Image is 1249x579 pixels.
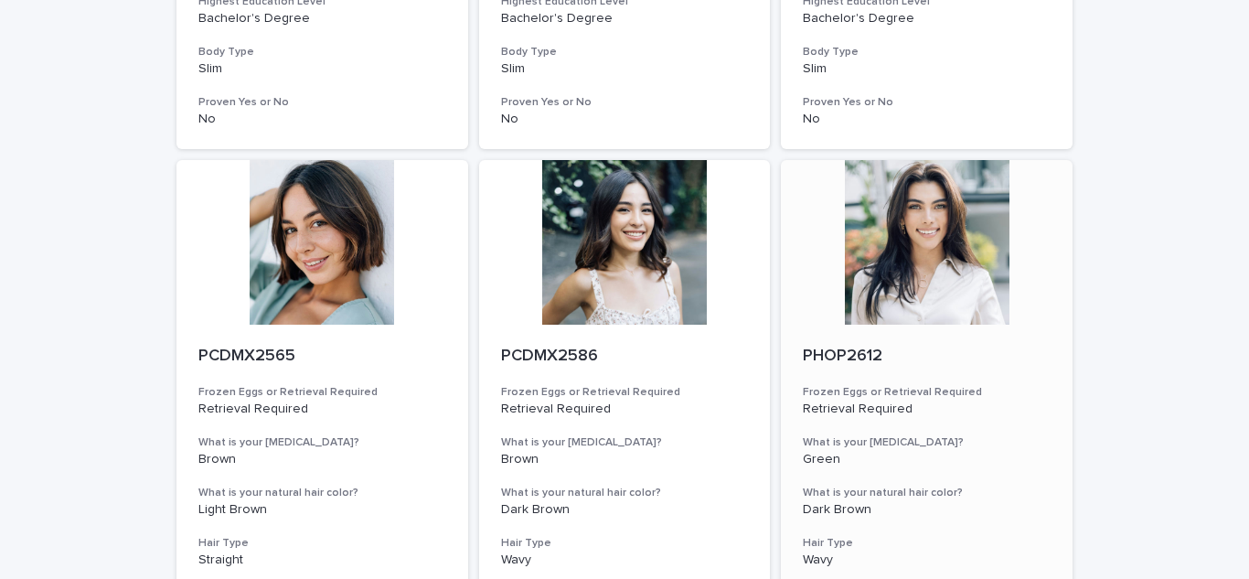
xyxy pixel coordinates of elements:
p: No [198,112,446,127]
h3: Body Type [501,45,749,59]
p: PCDMX2586 [501,347,749,367]
p: Green [803,452,1051,467]
h3: Frozen Eggs or Retrieval Required [501,385,749,400]
h3: What is your [MEDICAL_DATA]? [198,435,446,450]
h3: Proven Yes or No [803,95,1051,110]
p: PCDMX2565 [198,347,446,367]
p: Straight [198,552,446,568]
p: Retrieval Required [803,402,1051,417]
h3: Body Type [803,45,1051,59]
p: No [501,112,749,127]
p: Brown [198,452,446,467]
h3: Frozen Eggs or Retrieval Required [198,385,446,400]
p: No [803,112,1051,127]
p: Bachelor's Degree [198,11,446,27]
p: Retrieval Required [198,402,446,417]
p: Slim [803,61,1051,77]
p: Brown [501,452,749,467]
h3: Body Type [198,45,446,59]
h3: Hair Type [803,536,1051,551]
p: Retrieval Required [501,402,749,417]
p: Dark Brown [803,502,1051,518]
h3: Hair Type [198,536,446,551]
h3: What is your [MEDICAL_DATA]? [501,435,749,450]
h3: What is your [MEDICAL_DATA]? [803,435,1051,450]
h3: What is your natural hair color? [198,486,446,500]
p: Dark Brown [501,502,749,518]
h3: Frozen Eggs or Retrieval Required [803,385,1051,400]
p: Wavy [803,552,1051,568]
p: Bachelor's Degree [501,11,749,27]
h3: What is your natural hair color? [803,486,1051,500]
p: PHOP2612 [803,347,1051,367]
h3: Proven Yes or No [501,95,749,110]
p: Light Brown [198,502,446,518]
h3: Hair Type [501,536,749,551]
p: Slim [198,61,446,77]
p: Slim [501,61,749,77]
h3: Proven Yes or No [198,95,446,110]
p: Bachelor's Degree [803,11,1051,27]
p: Wavy [501,552,749,568]
h3: What is your natural hair color? [501,486,749,500]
